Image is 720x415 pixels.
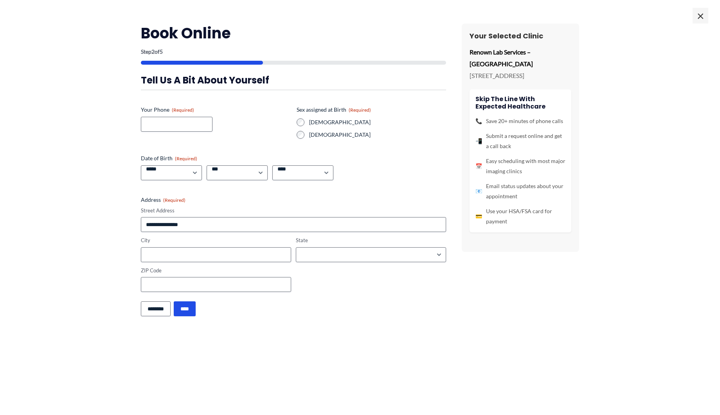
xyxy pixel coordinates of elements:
[470,46,571,69] p: Renown Lab Services – [GEOGRAPHIC_DATA]
[172,107,194,113] span: (Required)
[141,24,446,43] h2: Book Online
[175,156,197,161] span: (Required)
[309,131,446,139] label: [DEMOGRAPHIC_DATA]
[141,74,446,86] h3: Tell us a bit about yourself
[475,136,482,146] span: 📲
[160,48,163,55] span: 5
[141,196,185,204] legend: Address
[296,237,446,244] label: State
[141,49,446,54] p: Step of
[475,156,565,176] li: Easy scheduling with most major imaging clinics
[309,118,446,126] label: [DEMOGRAPHIC_DATA]
[475,116,565,126] li: Save 20+ minutes of phone calls
[475,131,565,151] li: Submit a request online and get a call back
[163,197,185,203] span: (Required)
[470,31,571,40] h3: Your Selected Clinic
[349,107,371,113] span: (Required)
[475,211,482,221] span: 💳
[475,181,565,201] li: Email status updates about your appointment
[141,237,291,244] label: City
[141,207,446,214] label: Street Address
[693,8,708,24] span: ×
[475,186,482,196] span: 📧
[151,48,155,55] span: 2
[475,161,482,171] span: 📅
[141,154,197,162] legend: Date of Birth
[475,95,565,110] h4: Skip the line with Expected Healthcare
[475,206,565,227] li: Use your HSA/FSA card for payment
[470,70,571,82] p: [STREET_ADDRESS]
[141,267,291,274] label: ZIP Code
[297,106,371,114] legend: Sex assigned at Birth
[141,106,290,114] label: Your Phone
[475,116,482,126] span: 📞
